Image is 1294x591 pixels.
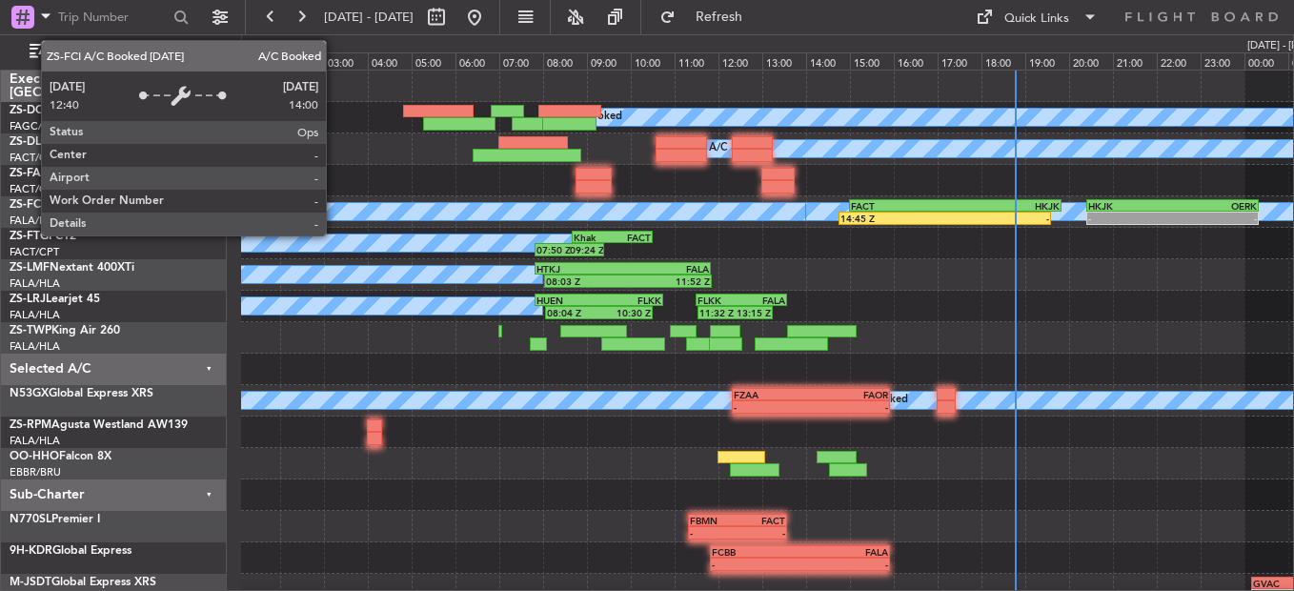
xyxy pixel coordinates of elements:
[675,52,718,70] div: 11:00
[546,275,628,287] div: 08:03 Z
[850,52,894,70] div: 15:00
[762,52,806,70] div: 13:00
[1088,200,1172,212] div: HKJK
[10,514,51,525] span: N770SL
[10,545,131,557] a: 9H-KDRGlobal Express
[10,325,120,336] a: ZS-TWPKing Air 260
[1244,52,1288,70] div: 00:00
[10,451,59,462] span: OO-HHO
[10,214,60,228] a: FALA/HLA
[1069,52,1113,70] div: 20:00
[10,419,188,431] a: ZS-RPMAgusta Westland AW139
[631,52,675,70] div: 10:00
[1157,52,1201,70] div: 22:00
[412,52,455,70] div: 05:00
[738,515,785,526] div: FACT
[536,295,598,306] div: HUEN
[10,388,153,399] a: N53GXGlobal Express XRS
[10,451,111,462] a: OO-HHOFalcon 8X
[10,262,134,274] a: ZS-LMFNextant 400XTi
[10,388,49,399] span: N53GX
[10,465,61,479] a: EBBR/BRU
[10,199,44,211] span: ZS-FCI
[10,419,51,431] span: ZS-RPM
[612,232,650,243] div: FACT
[10,231,49,242] span: ZS-FTG
[570,244,602,255] div: 09:24 Z
[324,52,368,70] div: 03:00
[236,52,280,70] div: 01:00
[10,434,60,448] a: FALA/HLA
[698,295,741,306] div: FLKK
[598,307,650,318] div: 10:30 Z
[623,263,709,275] div: FALA
[536,263,622,275] div: HTKJ
[718,52,762,70] div: 12:00
[10,199,116,211] a: ZS-FCIFalcon 900EX
[938,52,981,70] div: 17:00
[324,9,414,26] span: [DATE] - [DATE]
[10,514,100,525] a: N770SLPremier I
[455,52,499,70] div: 06:00
[536,244,569,255] div: 07:50 Z
[712,559,799,570] div: -
[806,52,850,70] div: 14:00
[10,294,46,305] span: ZS-LRJ
[1173,200,1257,212] div: OERK
[690,527,738,539] div: -
[1025,52,1069,70] div: 19:00
[10,182,59,196] a: FACT/CPT
[651,2,765,32] button: Refresh
[690,515,738,526] div: FBMN
[10,339,60,354] a: FALA/HLA
[10,262,50,274] span: ZS-LMF
[734,401,811,413] div: -
[547,307,598,318] div: 08:04 Z
[1004,10,1069,29] div: Quick Links
[1173,213,1257,224] div: -
[811,401,888,413] div: -
[10,168,52,179] span: ZS-FAW
[10,294,100,305] a: ZS-LRJLearjet 45
[735,307,771,318] div: 13:15 Z
[10,105,169,116] a: ZS-DCCGrand Caravan - C208
[21,37,207,68] button: Only With Activity
[944,213,1048,224] div: -
[10,136,81,148] a: ZS-DLAPC-24
[587,52,631,70] div: 09:00
[709,134,769,163] div: A/C Booked
[1113,52,1157,70] div: 21:00
[734,389,811,400] div: FZAA
[368,52,412,70] div: 04:00
[245,38,318,54] div: [DATE] - [DATE]
[712,546,799,558] div: FCBB
[10,245,59,259] a: FACT/CPT
[699,307,736,318] div: 11:32 Z
[10,325,51,336] span: ZS-TWP
[280,52,324,70] div: 02:00
[738,527,785,539] div: -
[966,2,1107,32] button: Quick Links
[628,275,710,287] div: 11:52 Z
[894,52,938,70] div: 16:00
[956,200,1060,212] div: HKJK
[741,295,785,306] div: FALA
[10,105,51,116] span: ZS-DCC
[10,231,76,242] a: ZS-FTGPC12
[10,136,50,148] span: ZS-DLA
[800,559,888,570] div: -
[800,546,888,558] div: FALA
[50,46,201,59] span: Only With Activity
[851,200,955,212] div: FACT
[10,168,101,179] a: ZS-FAWTBM-700
[10,276,60,291] a: FALA/HLA
[599,295,661,306] div: FLKK
[981,52,1025,70] div: 18:00
[58,3,168,31] input: Trip Number
[811,389,888,400] div: FAOR
[10,308,60,322] a: FALA/HLA
[574,232,612,243] div: Khak
[1088,213,1172,224] div: -
[10,545,52,557] span: 9H-KDR
[1201,52,1244,70] div: 23:00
